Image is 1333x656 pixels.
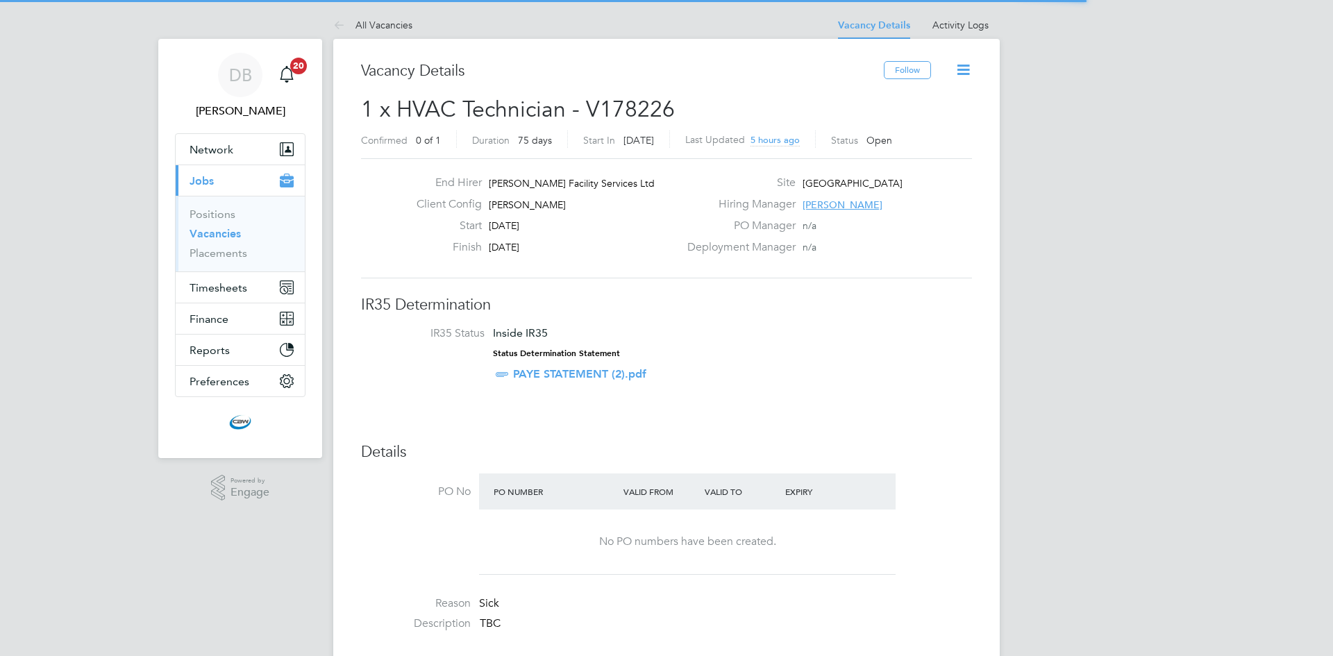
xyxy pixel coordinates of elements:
[782,479,863,504] div: Expiry
[361,596,471,611] label: Reason
[489,177,655,190] span: [PERSON_NAME] Facility Services Ltd
[513,367,646,380] a: PAYE STATEMENT (2).pdf
[361,485,471,499] label: PO No
[211,475,270,501] a: Powered byEngage
[190,281,247,294] span: Timesheets
[416,134,441,146] span: 0 of 1
[176,366,305,396] button: Preferences
[273,53,301,97] a: 20
[229,411,251,433] img: cbwstaffingsolutions-logo-retina.png
[803,219,816,232] span: n/a
[190,208,235,221] a: Positions
[679,197,796,212] label: Hiring Manager
[290,58,307,74] span: 20
[230,475,269,487] span: Powered by
[803,177,903,190] span: [GEOGRAPHIC_DATA]
[175,53,305,119] a: DB[PERSON_NAME]
[685,133,745,146] label: Last Updated
[176,134,305,165] button: Network
[176,303,305,334] button: Finance
[583,134,615,146] label: Start In
[405,219,482,233] label: Start
[375,326,485,341] label: IR35 Status
[176,196,305,271] div: Jobs
[176,272,305,303] button: Timesheets
[472,134,510,146] label: Duration
[190,143,233,156] span: Network
[190,344,230,357] span: Reports
[489,241,519,253] span: [DATE]
[679,219,796,233] label: PO Manager
[493,535,882,549] div: No PO numbers have been created.
[176,165,305,196] button: Jobs
[884,61,931,79] button: Follow
[489,219,519,232] span: [DATE]
[701,479,782,504] div: Valid To
[361,442,972,462] h3: Details
[480,616,972,631] p: TBC
[479,596,499,610] span: Sick
[158,39,322,458] nav: Main navigation
[190,246,247,260] a: Placements
[361,616,471,631] label: Description
[229,66,252,84] span: DB
[175,103,305,119] span: Daniel Barber
[405,240,482,255] label: Finish
[679,176,796,190] label: Site
[175,411,305,433] a: Go to home page
[679,240,796,255] label: Deployment Manager
[838,19,910,31] a: Vacancy Details
[932,19,989,31] a: Activity Logs
[230,487,269,498] span: Engage
[518,134,552,146] span: 75 days
[190,375,249,388] span: Preferences
[190,227,241,240] a: Vacancies
[493,348,620,358] strong: Status Determination Statement
[405,176,482,190] label: End Hirer
[623,134,654,146] span: [DATE]
[176,335,305,365] button: Reports
[333,19,412,31] a: All Vacancies
[831,134,858,146] label: Status
[803,199,882,211] span: [PERSON_NAME]
[490,479,620,504] div: PO Number
[489,199,566,211] span: [PERSON_NAME]
[493,326,548,339] span: Inside IR35
[361,134,408,146] label: Confirmed
[190,312,228,326] span: Finance
[751,134,800,146] span: 5 hours ago
[361,61,884,81] h3: Vacancy Details
[866,134,892,146] span: Open
[361,295,972,315] h3: IR35 Determination
[190,174,214,187] span: Jobs
[620,479,701,504] div: Valid From
[405,197,482,212] label: Client Config
[361,96,675,123] span: 1 x HVAC Technician - V178226
[803,241,816,253] span: n/a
